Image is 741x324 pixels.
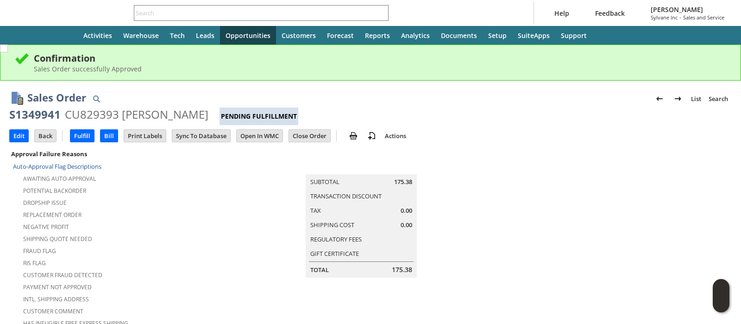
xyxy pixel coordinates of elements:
a: Customer Fraud Detected [23,271,102,279]
div: Approval Failure Reasons [9,148,238,160]
a: Reports [359,26,396,44]
a: Shipping Quote Needed [23,235,92,243]
a: Awaiting Auto-Approval [23,175,96,183]
a: SuiteApps [512,26,555,44]
a: Search [705,91,732,106]
svg: Shortcuts [39,30,50,41]
input: Fulfill [70,130,94,142]
input: Bill [100,130,118,142]
a: Intl. Shipping Address [23,295,89,303]
input: Edit [10,130,28,142]
img: Previous [654,93,665,104]
a: Auto-Approval Flag Descriptions [13,162,101,171]
div: Sales Order successfully Approved [34,64,727,73]
a: Customer Comment [23,307,83,315]
span: - [679,14,681,21]
span: Reports [365,31,390,40]
a: Payment not approved [23,283,92,291]
a: Leads [190,26,220,44]
a: Setup [483,26,512,44]
a: Shipping Cost [310,221,354,229]
a: Total [310,266,329,274]
span: 0.00 [401,206,412,215]
svg: Home [61,30,72,41]
img: Quick Find [91,93,102,104]
a: List [687,91,705,106]
a: Activities [78,26,118,44]
a: Tax [310,206,321,215]
span: Warehouse [123,31,159,40]
a: Analytics [396,26,435,44]
a: Support [555,26,592,44]
div: Shortcuts [33,26,56,44]
a: Potential Backorder [23,187,86,195]
span: Leads [196,31,214,40]
div: S1349941 [9,107,61,122]
img: print.svg [348,130,359,141]
input: Sync To Database [172,130,230,142]
a: Tech [164,26,190,44]
a: Home [56,26,78,44]
svg: Search [376,7,387,19]
span: Customers [282,31,316,40]
a: Actions [381,132,410,140]
a: Subtotal [310,178,339,186]
span: Setup [488,31,507,40]
span: Sales and Service [683,14,724,21]
a: Recent Records [11,26,33,44]
span: 0.00 [401,221,412,229]
a: Opportunities [220,26,276,44]
div: Confirmation [34,52,727,64]
span: SuiteApps [518,31,550,40]
img: Next [672,93,684,104]
input: Search [134,7,376,19]
span: Oracle Guided Learning Widget. To move around, please hold and drag [713,296,729,313]
span: Activities [83,31,112,40]
span: Opportunities [226,31,270,40]
span: Tech [170,31,185,40]
span: Analytics [401,31,430,40]
caption: Summary [306,159,417,174]
input: Open In WMC [237,130,283,142]
a: Replacement Order [23,211,82,219]
span: Support [561,31,587,40]
span: Documents [441,31,477,40]
iframe: Click here to launch Oracle Guided Learning Help Panel [713,279,729,312]
a: Negative Profit [23,223,69,231]
span: [PERSON_NAME] [651,5,724,14]
span: 175.38 [392,265,412,274]
a: Forecast [321,26,359,44]
div: CU829393 [PERSON_NAME] [65,107,208,122]
img: add-record.svg [366,130,377,141]
a: Fraud Flag [23,247,56,255]
a: Documents [435,26,483,44]
span: Sylvane Inc [651,14,678,21]
a: Regulatory Fees [310,235,362,243]
input: Close Order [289,130,330,142]
span: Feedback [595,9,625,18]
span: Help [554,9,569,18]
span: Forecast [327,31,354,40]
span: 175.38 [394,178,412,186]
input: Print Labels [124,130,166,142]
svg: Recent Records [17,30,28,41]
a: Gift Certificate [310,249,359,258]
a: Dropship Issue [23,199,67,207]
a: Customers [276,26,321,44]
h1: Sales Order [27,90,86,105]
a: RIS flag [23,259,46,267]
input: Back [35,130,56,142]
a: Warehouse [118,26,164,44]
div: Pending Fulfillment [220,108,298,125]
a: Transaction Discount [310,192,382,200]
